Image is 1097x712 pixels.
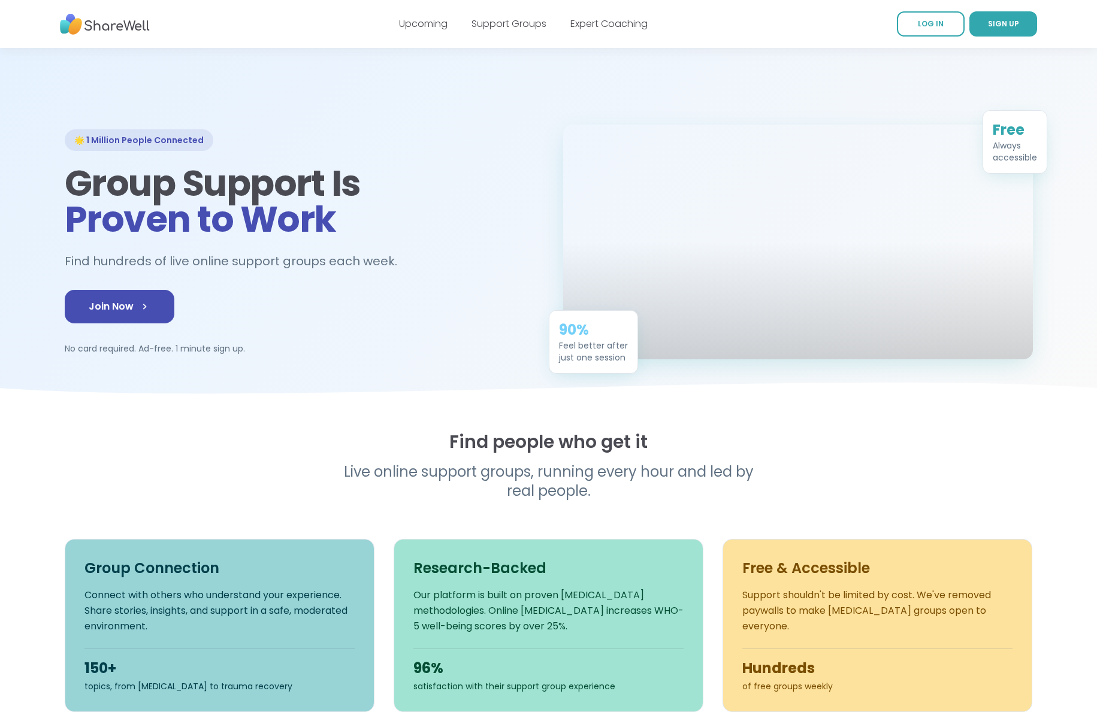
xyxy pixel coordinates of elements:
p: Live online support groups, running every hour and led by real people. [319,462,779,501]
p: Connect with others who understand your experience. Share stories, insights, and support in a saf... [84,587,355,634]
div: 90% [559,320,628,340]
h1: Group Support Is [65,165,534,237]
p: No card required. Ad-free. 1 minute sign up. [65,343,534,355]
div: satisfaction with their support group experience [413,680,684,692]
div: Free [993,120,1037,140]
div: of free groups weekly [742,680,1013,692]
span: LOG IN [918,19,944,29]
div: Hundreds [742,659,1013,678]
p: Our platform is built on proven [MEDICAL_DATA] methodologies. Online [MEDICAL_DATA] increases WHO... [413,587,684,634]
a: LOG IN [897,11,965,37]
span: Proven to Work [65,194,336,244]
a: SIGN UP [969,11,1037,37]
span: Join Now [89,299,150,314]
a: Upcoming [399,17,448,31]
img: ShareWell Nav Logo [60,8,150,41]
h3: Group Connection [84,559,355,578]
div: 150+ [84,659,355,678]
h2: Find hundreds of live online support groups each week. [65,252,410,271]
div: Feel better after just one session [559,340,628,363]
a: Support Groups [472,17,546,31]
div: 96% [413,659,684,678]
span: SIGN UP [988,19,1019,29]
a: Join Now [65,290,174,323]
p: Support shouldn't be limited by cost. We've removed paywalls to make [MEDICAL_DATA] groups open t... [742,587,1013,634]
h3: Free & Accessible [742,559,1013,578]
a: Expert Coaching [570,17,648,31]
div: Always accessible [993,140,1037,163]
h3: Research-Backed [413,559,684,578]
div: topics, from [MEDICAL_DATA] to trauma recovery [84,680,355,692]
div: 🌟 1 Million People Connected [65,129,213,151]
h2: Find people who get it [65,431,1033,453]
